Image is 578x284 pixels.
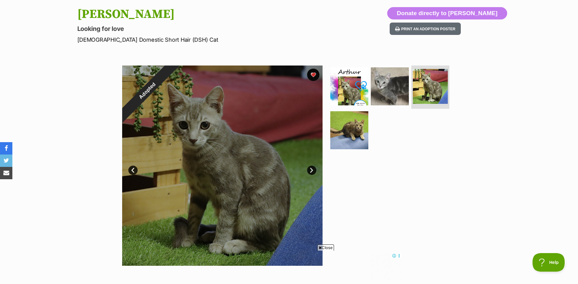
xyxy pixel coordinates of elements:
span: Close [317,244,334,251]
img: Photo of Arthur [330,111,368,149]
button: Donate directly to [PERSON_NAME] [387,7,507,19]
p: [DEMOGRAPHIC_DATA] Domestic Short Hair (DSH) Cat [77,36,339,44]
button: Print an adoption poster [390,23,461,35]
a: Next [307,166,316,175]
div: Adopted [108,51,186,129]
button: favourite [307,69,319,81]
img: Photo of Arthur [413,69,448,104]
h1: [PERSON_NAME] [77,7,339,21]
a: Prev [128,166,138,175]
p: Looking for love [77,24,339,33]
img: Photo of Arthur [330,67,368,105]
iframe: Help Scout Beacon - Open [533,253,566,272]
iframe: Advertisement [177,253,402,281]
img: Photo of Arthur [371,67,409,105]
